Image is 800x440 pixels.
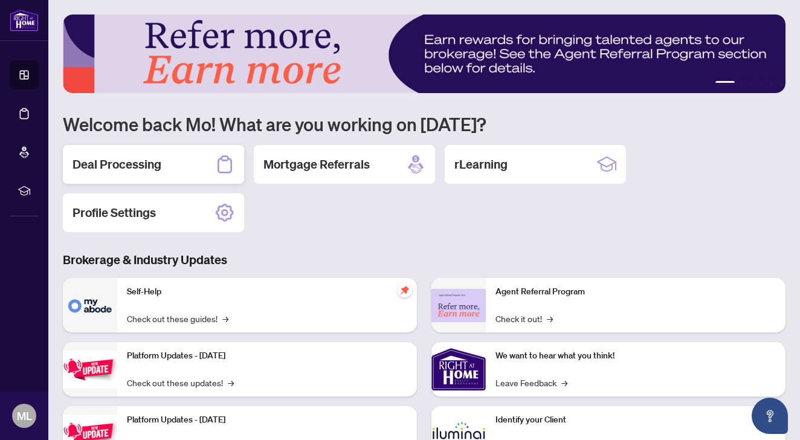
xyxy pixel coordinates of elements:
[431,342,486,396] img: We want to hear what you think!
[127,312,228,325] a: Check out these guides!→
[63,278,117,332] img: Self-Help
[63,351,117,389] img: Platform Updates - July 21, 2025
[431,289,486,322] img: Agent Referral Program
[495,413,776,427] p: Identify your Client
[127,349,407,363] p: Platform Updates - [DATE]
[495,349,776,363] p: We want to hear what you think!
[547,312,553,325] span: →
[769,81,773,86] button: 5
[495,376,567,389] a: Leave Feedback→
[749,81,754,86] button: 3
[73,204,156,221] h2: Profile Settings
[398,283,412,297] span: pushpin
[495,285,776,299] p: Agent Referral Program
[228,376,234,389] span: →
[63,15,785,93] img: Slide 0
[127,376,234,389] a: Check out these updates!→
[561,376,567,389] span: →
[127,413,407,427] p: Platform Updates - [DATE]
[222,312,228,325] span: →
[715,81,735,86] button: 1
[63,251,785,268] h3: Brokerage & Industry Updates
[10,9,39,31] img: logo
[759,81,764,86] button: 4
[454,156,508,173] h2: rLearning
[752,398,788,434] button: Open asap
[63,112,785,135] h1: Welcome back Mo! What are you working on [DATE]?
[495,312,553,325] a: Check it out!→
[17,407,32,424] span: ML
[127,285,407,299] p: Self-Help
[73,156,161,173] h2: Deal Processing
[740,81,744,86] button: 2
[263,156,370,173] h2: Mortgage Referrals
